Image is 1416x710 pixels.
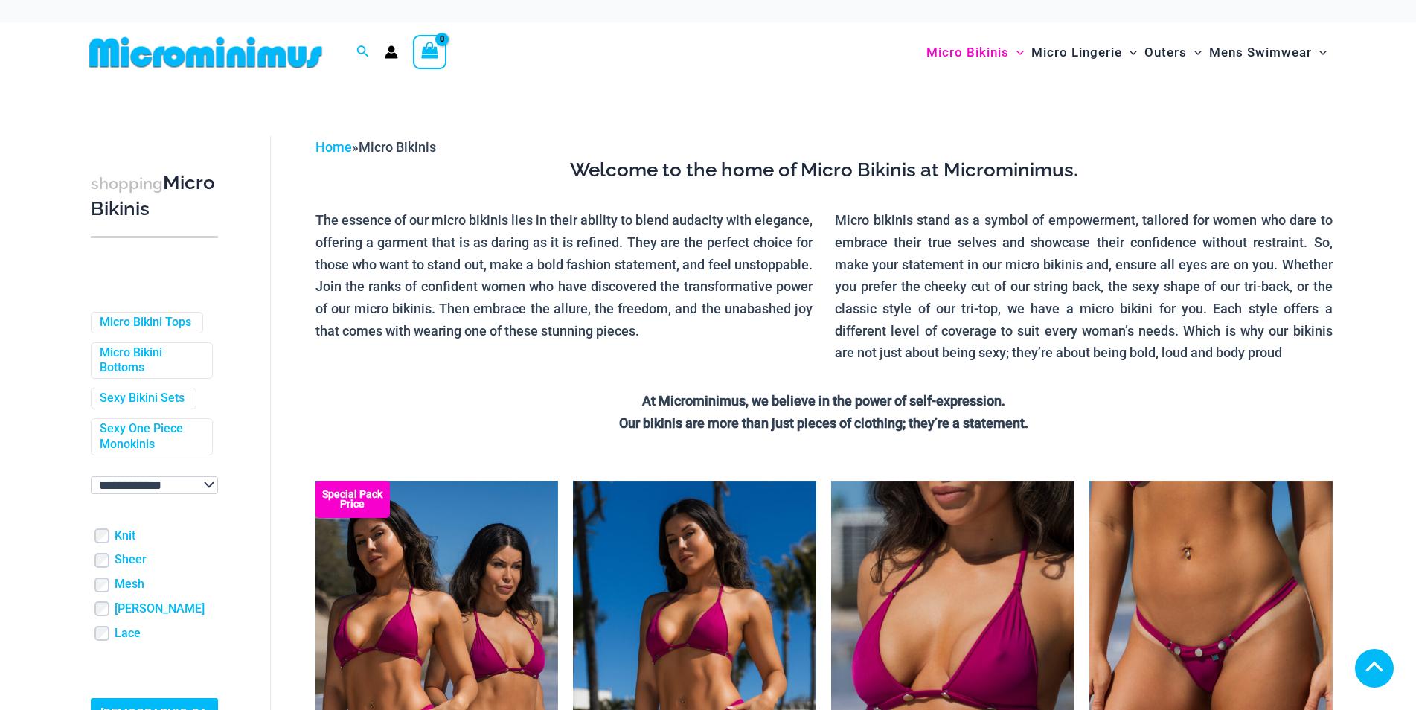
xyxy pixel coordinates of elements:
p: Micro bikinis stand as a symbol of empowerment, tailored for women who dare to embrace their true... [835,209,1333,364]
span: Mens Swimwear [1209,33,1312,71]
span: Menu Toggle [1187,33,1202,71]
a: Sexy Bikini Sets [100,391,185,406]
a: OutersMenu ToggleMenu Toggle [1141,30,1205,75]
span: Micro Bikinis [926,33,1009,71]
a: Micro BikinisMenu ToggleMenu Toggle [923,30,1028,75]
span: Menu Toggle [1009,33,1024,71]
a: Account icon link [385,45,398,59]
span: Outers [1144,33,1187,71]
b: Special Pack Price [315,490,390,509]
span: » [315,139,436,155]
a: Knit [115,528,135,544]
h3: Welcome to the home of Micro Bikinis at Microminimus. [315,158,1333,183]
a: Micro LingerieMenu ToggleMenu Toggle [1028,30,1141,75]
span: Menu Toggle [1122,33,1137,71]
span: Micro Bikinis [359,139,436,155]
a: Micro Bikini Tops [100,315,191,330]
img: MM SHOP LOGO FLAT [83,36,328,69]
a: Mesh [115,577,144,592]
strong: Our bikinis are more than just pieces of clothing; they’re a statement. [619,415,1028,431]
a: Search icon link [356,43,370,62]
span: Micro Lingerie [1031,33,1122,71]
a: Lace [115,626,141,642]
nav: Site Navigation [920,28,1333,77]
a: Mens SwimwearMenu ToggleMenu Toggle [1205,30,1330,75]
p: The essence of our micro bikinis lies in their ability to blend audacity with elegance, offering ... [315,209,813,342]
select: wpc-taxonomy-pa_color-745982 [91,476,218,494]
a: Sheer [115,552,147,568]
span: shopping [91,174,163,193]
strong: At Microminimus, we believe in the power of self-expression. [642,393,1005,409]
a: [PERSON_NAME] [115,601,205,617]
a: Home [315,139,352,155]
a: Micro Bikini Bottoms [100,345,201,377]
a: View Shopping Cart, empty [413,35,447,69]
span: Menu Toggle [1312,33,1327,71]
h3: Micro Bikinis [91,170,218,222]
a: Sexy One Piece Monokinis [100,421,201,452]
